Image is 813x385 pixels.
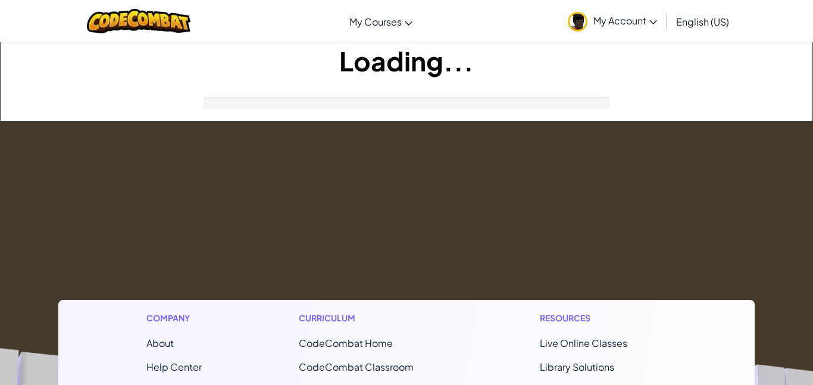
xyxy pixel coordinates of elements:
[540,337,627,349] a: Live Online Classes
[540,312,667,324] h1: Resources
[343,5,418,37] a: My Courses
[299,312,443,324] h1: Curriculum
[299,361,414,373] a: CodeCombat Classroom
[568,12,587,32] img: avatar
[349,15,402,28] span: My Courses
[593,14,657,27] span: My Account
[670,5,735,37] a: English (US)
[146,337,174,349] a: About
[146,312,202,324] h1: Company
[540,361,614,373] a: Library Solutions
[1,42,812,79] h1: Loading...
[676,15,729,28] span: English (US)
[87,9,191,33] img: CodeCombat logo
[146,361,202,373] a: Help Center
[299,337,393,349] span: CodeCombat Home
[562,2,663,40] a: My Account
